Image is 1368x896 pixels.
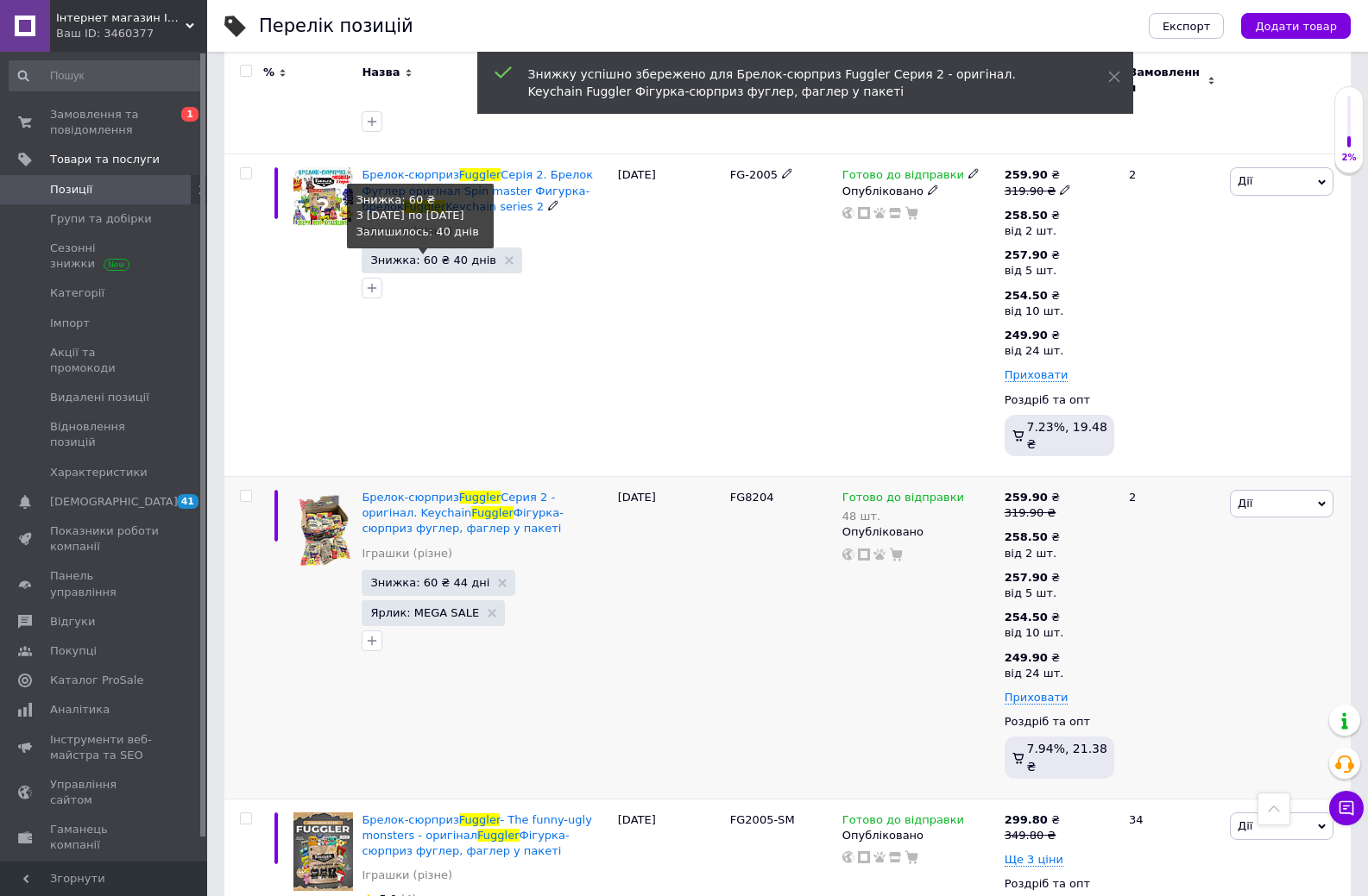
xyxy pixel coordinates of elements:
div: Знижку успішно збережено для Брелок-сюрприз Fuggler Серия 2 - оригінал. Keychain Fuggler Фігурка-... [528,66,1065,100]
b: 258.50 [1005,209,1048,222]
a: Брелок-сюрпризFuggler- The funny-ugly monsters - оригіналFugglerФігурка-сюрприз фуглер, фаглер у ... [362,813,591,857]
div: від 2 шт. [1005,223,1060,239]
span: Дії [1238,174,1252,187]
span: 41 [177,494,199,509]
span: 7.23%, 19.48 ₴ [1026,420,1106,451]
span: Готово до відправки [842,491,964,509]
a: Брелок-сюрпризFugglerСерія 2. Брелок Фуглер оригінал Spin master Фигурка-брелокFugglerKeychain se... [362,168,593,212]
span: FG8204 [730,491,774,504]
span: Управління сайтом [50,777,160,808]
span: % [263,65,274,80]
span: Фігурка-сюрприз фуглер, фаглер у пакеті [362,829,569,857]
span: FG-2005 [730,168,778,181]
span: Групи та добірки [50,211,152,227]
span: 7.94%, 21.38 ₴ [1026,742,1106,773]
span: Брелок-сюрприз [362,168,458,181]
span: Знижка: 60 ₴ 40 днів [370,254,496,266]
div: 319.90 ₴ [1005,505,1060,521]
span: Каталог ProSale [50,673,143,688]
b: 254.50 [1005,611,1048,623]
div: Роздріб та опт [1005,714,1114,730]
b: 299.80 [1005,813,1048,826]
a: Іграшки (різне) [362,868,452,883]
div: Опубліковано [842,828,996,843]
a: Іграшки (різне) [362,546,452,561]
div: від 10 шт. [1005,625,1064,641]
span: Брелок-сюрприз [362,813,458,826]
span: Назва [362,65,400,80]
div: ₴ [1005,570,1060,586]
div: Ваш ID: 3460377 [56,26,207,41]
span: Аналітика [50,702,110,717]
b: 254.50 [1005,289,1048,302]
div: ₴ [1005,529,1060,545]
div: від 5 шт. [1005,263,1060,279]
button: Додати товар [1241,13,1351,39]
div: від 24 шт. [1005,666,1064,681]
b: 249.90 [1005,651,1048,664]
span: Фігурка-сюрприз фуглер, фаглер у пакеті [362,506,563,535]
div: ₴ [1005,288,1064,304]
div: від 24 шт. [1005,343,1064,359]
span: [DEMOGRAPHIC_DATA] [50,494,178,510]
div: ₴ [1005,650,1064,666]
div: від 10 шт. [1005,304,1064,319]
span: Панель управління [50,568,160,599]
span: Замовлення та повідомлення [50,107,160,138]
div: ₴ [1005,208,1060,223]
span: Брелок-сюрприз [362,491,458,504]
b: 259.90 [1005,491,1048,504]
span: Дії [1238,497,1252,510]
b: 249.90 [1005,329,1048,341]
span: Характеристики [50,465,148,480]
span: Покупці [50,643,97,659]
div: Роздріб та опт [1005,392,1114,408]
div: Роздріб та опт [1005,876,1114,892]
div: 48 шт. [842,510,964,523]
span: Дії [1238,819,1252,832]
span: Fuggler [477,829,519,842]
div: ₴ [1005,167,1072,183]
b: 259.90 [1005,168,1048,181]
b: 258.50 [1005,530,1048,543]
button: Чат з покупцем [1329,791,1364,825]
span: Акції та промокоди [50,345,160,376]
span: 1 [181,107,199,122]
div: ₴ [1005,610,1064,625]
span: FG2005-SM [730,813,795,826]
span: Відгуки [50,614,95,630]
span: Готово до відправки [842,813,964,831]
span: Додати товар [1255,20,1337,33]
span: Сезонні знижки [50,241,160,272]
span: Ярлик: MEGA SALE [370,607,479,618]
div: [DATE] [614,154,726,477]
b: 257.90 [1005,571,1048,584]
span: Позиції [50,182,92,197]
div: ₴ [1005,490,1060,505]
div: Опубліковано [842,524,996,540]
div: від 5 шт. [1005,586,1060,601]
span: Fuggler [471,506,513,519]
span: Приховати [1005,368,1069,382]
div: Знижка: 60 ₴ Залишилось: 40 днів [356,192,485,240]
span: Fuggler [459,813,501,826]
span: Відновлення позицій [50,419,160,450]
span: Видалені позиції [50,390,149,405]
a: Брелок-сюрпризFugglerСерия 2 - оригінал. KeychainFugglerФігурка-сюрприз фуглер, фаглер у пакеті [362,491,563,535]
span: Інструменти веб-майстра та SEO [50,732,160,763]
span: - The funny-ugly monsters - оригінал [362,813,591,842]
img: Брелок-сюрприз Fuggler Серия 2 - оригінал. Keychain Fuggler Фігурка-сюрприз фуглер, фаглер у пакеті [293,490,353,570]
span: Товари та послуги [50,152,160,167]
span: Ще 3 ціни [1005,853,1063,867]
span: Експорт [1163,20,1211,33]
img: Брелок-сюрприз Fuggler - The funny-ugly monsters - оригінал Fuggler Фігурка-сюрприз фуглер, фагле... [293,812,353,892]
span: Показники роботи компанії [50,523,160,555]
nobr: З [DATE] по [DATE] [356,209,463,222]
div: 319.90 ₴ [1005,184,1072,199]
span: Fuggler [459,491,501,504]
span: Гаманець компанії [50,822,160,853]
div: ₴ [1005,247,1060,263]
div: 2 [1119,154,1226,477]
span: Замовлення [1129,65,1203,96]
span: Fuggler [459,168,501,181]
